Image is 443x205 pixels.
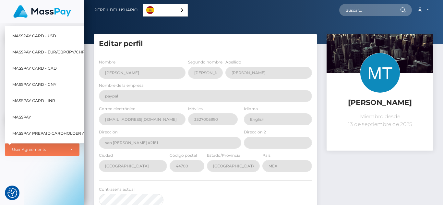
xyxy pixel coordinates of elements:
[7,188,17,198] button: Consent Preferences
[12,80,56,89] span: MassPay Card - CNY
[262,153,270,158] label: País
[99,187,135,192] label: Contraseña actual
[99,83,144,88] label: Nombre de la empresa
[99,153,113,158] label: Ciudad
[188,106,203,112] label: Móviles
[12,64,57,73] span: MassPay Card - CAD
[225,59,241,65] label: Apellido
[339,4,400,16] input: Buscar...
[99,39,312,49] h5: Editar perfil
[12,113,31,121] span: MassPay
[12,147,65,152] div: User Agreements
[12,31,56,40] span: MassPay Card - USD
[12,48,95,56] span: MassPay Card - EUR/GBP/JPY/CHF/AUD
[188,59,222,65] label: Segundo nombre
[244,129,266,135] label: Dirección 2
[12,97,55,105] span: MassPay Card - INR
[13,5,71,18] img: MassPay
[12,129,108,138] span: MassPay Prepaid Cardholder Agreement
[143,4,188,17] aside: Language selected: Español
[331,98,428,108] h5: [PERSON_NAME]
[99,106,136,112] label: Correo electrónico
[327,34,433,105] img: ...
[143,4,188,17] div: Language
[5,143,79,156] button: User Agreements
[99,129,118,135] label: Dirección
[7,188,17,198] img: Revisit consent button
[244,106,258,112] label: Idioma
[170,153,197,158] label: Código postal
[143,4,187,16] a: Español
[207,153,240,158] label: Estado/Provincia
[99,59,115,65] label: Nombre
[94,3,138,17] a: Perfil del usuario
[331,113,428,128] p: Miembro desde 13 de septiembre de 2025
